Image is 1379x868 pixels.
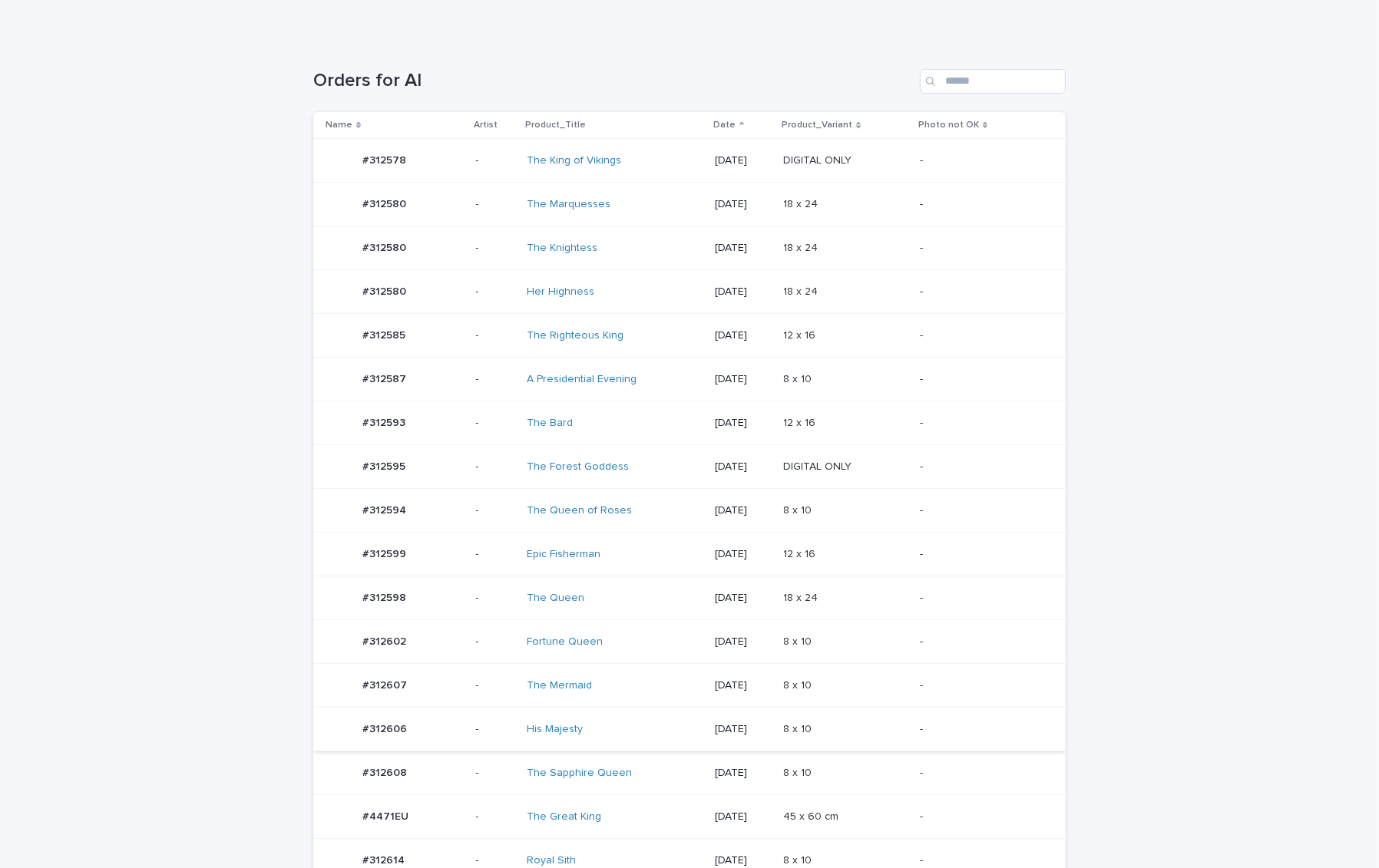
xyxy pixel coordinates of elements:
p: - [920,635,1041,649]
h1: Orders for AI [313,70,914,92]
p: [DATE] [715,460,771,474]
p: #312608 [362,764,410,780]
p: 12 x 16 [783,326,818,342]
a: The Knightess [527,242,597,255]
p: - [476,592,514,605]
input: Search [920,69,1066,94]
p: Date [713,117,736,134]
p: - [476,242,514,255]
p: - [476,198,514,211]
p: - [476,810,514,823]
p: #312614 [362,851,408,867]
p: #312598 [362,589,409,605]
p: - [920,723,1041,736]
p: [DATE] [715,285,771,299]
a: The Bard [527,417,573,430]
tr: #312595#312595 -The Forest Goddess [DATE]DIGITAL ONLYDIGITAL ONLY - [313,445,1066,489]
p: [DATE] [715,854,771,867]
p: - [476,679,514,692]
tr: #312585#312585 -The Righteous King [DATE]12 x 1612 x 16 - [313,314,1066,358]
p: 8 x 10 [783,676,815,692]
p: 18 x 24 [783,589,821,605]
p: #312593 [362,414,408,430]
p: - [476,373,514,386]
p: [DATE] [715,373,771,386]
p: [DATE] [715,723,771,736]
tr: #312580#312580 -Her Highness [DATE]18 x 2418 x 24 - [313,270,1066,314]
p: #312580 [362,239,409,255]
p: #312599 [362,545,409,561]
p: - [920,810,1041,823]
tr: #312598#312598 -The Queen [DATE]18 x 2418 x 24 - [313,576,1066,620]
p: 18 x 24 [783,282,821,299]
a: A Presidential Evening [527,373,637,386]
p: - [920,417,1041,430]
p: - [920,242,1041,255]
tr: #312593#312593 -The Bard [DATE]12 x 1612 x 16 - [313,401,1066,445]
p: #312607 [362,676,410,692]
p: [DATE] [715,198,771,211]
p: - [920,854,1041,867]
p: - [920,504,1041,517]
p: - [920,460,1041,474]
a: The Righteous King [527,329,623,342]
p: - [476,329,514,342]
tr: #312608#312608 -The Sapphire Queen [DATE]8 x 108 x 10 - [313,751,1066,795]
p: DIGITAL ONLY [783,151,855,167]
a: The King of Vikings [527,154,621,167]
p: Product_Variant [782,117,852,134]
p: Name [326,117,352,134]
p: - [476,548,514,561]
p: Photo not OK [918,117,979,134]
p: #312595 [362,457,408,474]
a: The Queen [527,592,584,605]
p: [DATE] [715,504,771,517]
a: The Marquesses [527,198,610,211]
tr: #312580#312580 -The Marquesses [DATE]18 x 2418 x 24 - [313,183,1066,226]
p: - [920,154,1041,167]
p: - [476,767,514,780]
p: #312602 [362,632,409,649]
a: Fortune Queen [527,635,603,649]
p: DIGITAL ONLY [783,457,855,474]
p: - [476,460,514,474]
p: 8 x 10 [783,764,815,780]
a: The Forest Goddess [527,460,629,474]
p: #312587 [362,370,409,386]
tr: #312602#312602 -Fortune Queen [DATE]8 x 108 x 10 - [313,620,1066,664]
p: - [920,548,1041,561]
p: #312580 [362,282,409,299]
p: - [920,592,1041,605]
a: The Great King [527,810,601,823]
p: [DATE] [715,635,771,649]
p: 8 x 10 [783,632,815,649]
p: 18 x 24 [783,195,821,211]
p: [DATE] [715,679,771,692]
tr: #312607#312607 -The Mermaid [DATE]8 x 108 x 10 - [313,664,1066,708]
p: 12 x 16 [783,545,818,561]
p: - [920,767,1041,780]
p: Product_Title [525,117,586,134]
p: [DATE] [715,329,771,342]
p: 8 x 10 [783,851,815,867]
p: 12 x 16 [783,414,818,430]
a: Her Highness [527,285,594,299]
p: - [476,635,514,649]
p: - [476,854,514,867]
p: 18 x 24 [783,239,821,255]
p: Artist [475,117,498,134]
a: The Mermaid [527,679,592,692]
tr: #4471EU#4471EU -The Great King [DATE]45 x 60 cm45 x 60 cm - [313,795,1066,839]
p: - [920,285,1041,299]
p: - [920,329,1041,342]
tr: #312578#312578 -The King of Vikings [DATE]DIGITAL ONLYDIGITAL ONLY - [313,139,1066,183]
tr: #312587#312587 -A Presidential Evening [DATE]8 x 108 x 10 - [313,358,1066,401]
p: 8 x 10 [783,501,815,517]
a: The Queen of Roses [527,504,632,517]
p: 8 x 10 [783,370,815,386]
a: His Majesty [527,723,583,736]
p: [DATE] [715,548,771,561]
tr: #312606#312606 -His Majesty [DATE]8 x 108 x 10 - [313,708,1066,751]
p: #312594 [362,501,409,517]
